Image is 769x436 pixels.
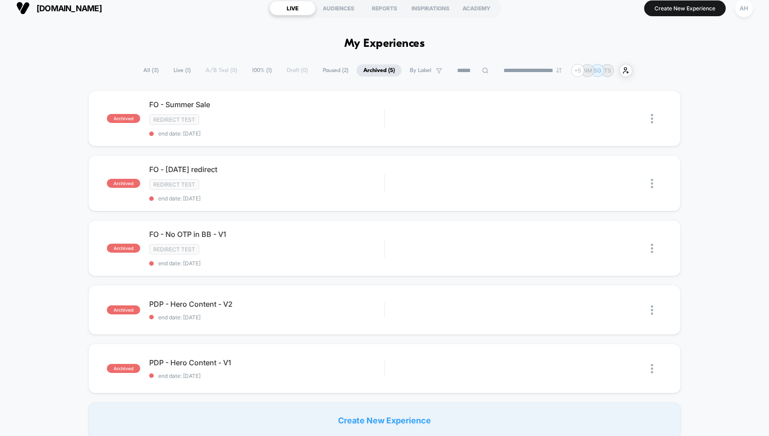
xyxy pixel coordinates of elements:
div: ACADEMY [453,1,499,15]
span: FO - No OTP in BB - V1 [149,230,384,239]
span: Live ( 1 ) [167,64,197,77]
span: archived [107,179,140,188]
img: close [651,364,653,373]
button: [DOMAIN_NAME] [14,1,105,15]
span: Paused ( 2 ) [316,64,355,77]
span: archived [107,364,140,373]
div: LIVE [270,1,316,15]
h1: My Experiences [344,37,425,50]
span: end date: [DATE] [149,372,384,379]
span: Redirect Test [149,114,199,125]
span: FO - Summer Sale [149,100,384,109]
span: FO - [DATE] redirect [149,165,384,174]
div: INSPIRATIONS [407,1,453,15]
span: Redirect Test [149,179,199,190]
span: 100% ( 1 ) [245,64,279,77]
div: + 5 [571,64,584,77]
span: archived [107,244,140,253]
span: PDP - Hero Content - V1 [149,358,384,367]
span: end date: [DATE] [149,130,384,137]
span: All ( 3 ) [137,64,165,77]
span: end date: [DATE] [149,314,384,321]
span: Redirect Test [149,244,199,254]
p: SG [594,67,601,74]
span: archived [107,114,140,123]
span: end date: [DATE] [149,195,384,202]
span: end date: [DATE] [149,260,384,267]
img: close [651,244,653,253]
div: REPORTS [362,1,407,15]
img: Visually logo [16,1,30,15]
span: PDP - Hero Content - V2 [149,300,384,309]
img: close [651,114,653,123]
p: NM [583,67,592,74]
span: [DOMAIN_NAME] [37,4,102,13]
span: archived [107,305,140,314]
div: AUDIENCES [316,1,362,15]
img: close [651,179,653,188]
span: By Label [410,67,431,74]
span: Archived ( 5 ) [357,64,402,77]
img: close [651,305,653,315]
img: end [556,68,562,73]
button: Create New Experience [644,0,726,16]
p: TS [604,67,611,74]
